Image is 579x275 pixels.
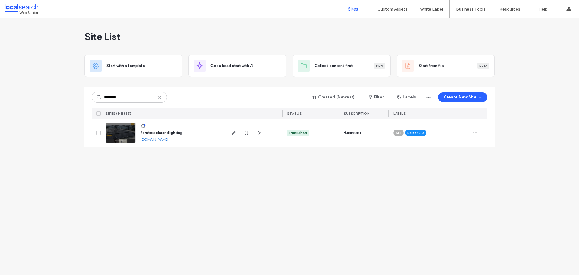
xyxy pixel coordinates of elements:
[106,111,131,116] span: SITES (1/13855)
[438,92,487,102] button: Create New Site
[84,30,120,43] span: Site List
[344,111,369,116] span: SUBSCRIPTION
[210,63,253,69] span: Get a head start with AI
[499,7,520,12] label: Resources
[396,130,401,136] span: API
[348,6,358,12] label: Sites
[456,7,486,12] label: Business Tools
[539,7,548,12] label: Help
[293,55,391,77] div: Collect content firstNew
[377,7,407,12] label: Custom Assets
[289,130,307,136] div: Published
[419,63,444,69] span: Start from file
[392,92,421,102] button: Labels
[374,63,385,69] div: New
[397,55,495,77] div: Start from fileBeta
[362,92,390,102] button: Filter
[141,130,182,135] a: forstersolarandlighting
[307,92,360,102] button: Created (Newest)
[407,130,424,136] span: Editor 2.0
[84,55,182,77] div: Start with a template
[14,4,26,10] span: Help
[106,63,145,69] span: Start with a template
[141,137,168,142] a: [DOMAIN_NAME]
[420,7,443,12] label: White Label
[315,63,353,69] span: Collect content first
[477,63,489,69] div: Beta
[188,55,286,77] div: Get a head start with AI
[393,111,406,116] span: LABELS
[344,130,362,136] span: Business+
[287,111,302,116] span: STATUS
